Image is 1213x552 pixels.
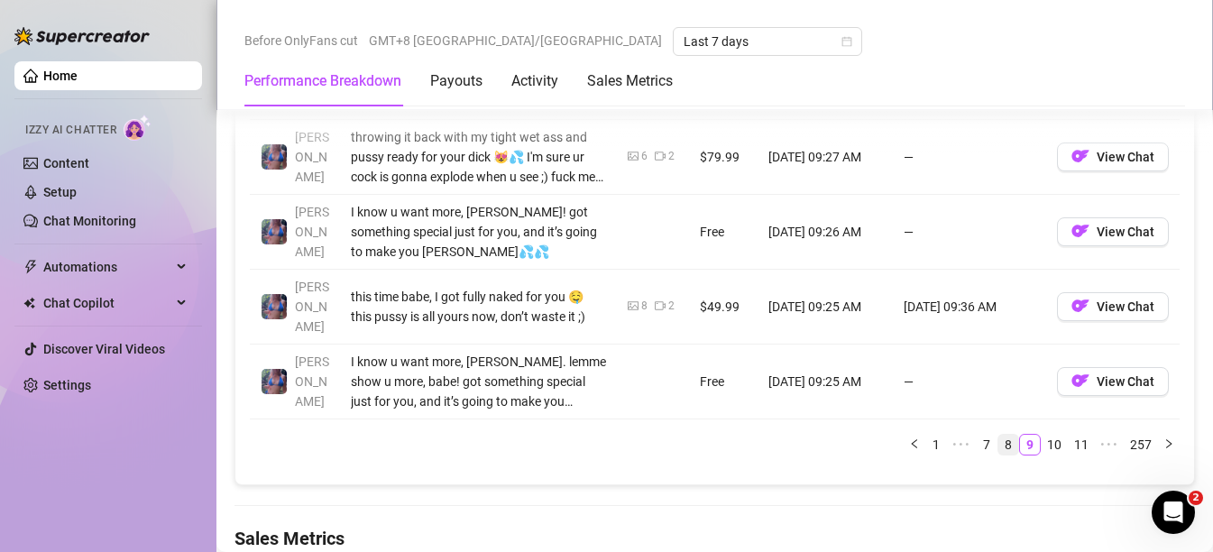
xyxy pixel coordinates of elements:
[1158,434,1180,455] button: right
[43,289,171,317] span: Chat Copilot
[977,435,997,455] a: 7
[1071,297,1089,315] img: OF
[1057,217,1169,246] button: OFView Chat
[244,70,401,92] div: Performance Breakdown
[43,69,78,83] a: Home
[628,151,639,161] span: picture
[1125,435,1157,455] a: 257
[295,354,329,409] span: [PERSON_NAME]
[1042,435,1067,455] a: 10
[23,260,38,274] span: thunderbolt
[684,28,851,55] span: Last 7 days
[1095,434,1124,455] span: •••
[1071,372,1089,390] img: OF
[351,127,606,187] div: throwing it back with my tight wet ass and pussy ready for your dick 😻💦 I'm sure ur cock is gonna...
[893,270,1046,345] td: [DATE] 09:36 AM
[628,300,639,311] span: picture
[351,352,606,411] div: I know u want more, [PERSON_NAME]. lemme show u more, babe! got something special just for you, a...
[1068,434,1095,455] li: 11
[841,36,852,47] span: calendar
[904,434,925,455] li: Previous Page
[1069,435,1094,455] a: 11
[43,378,91,392] a: Settings
[262,294,287,319] img: Jaylie
[262,219,287,244] img: Jaylie
[587,70,673,92] div: Sales Metrics
[43,185,77,199] a: Setup
[25,122,116,139] span: Izzy AI Chatter
[925,434,947,455] li: 1
[295,130,329,184] span: [PERSON_NAME]
[926,435,946,455] a: 1
[1163,438,1174,449] span: right
[893,195,1046,270] td: —
[43,342,165,356] a: Discover Viral Videos
[262,144,287,170] img: Jaylie
[758,270,893,345] td: [DATE] 09:25 AM
[893,345,1046,419] td: —
[1097,374,1154,389] span: View Chat
[1071,222,1089,240] img: OF
[1097,299,1154,314] span: View Chat
[234,526,1195,551] h4: Sales Metrics
[1057,292,1169,321] button: OFView Chat
[655,300,666,311] span: video-camera
[976,434,997,455] li: 7
[23,297,35,309] img: Chat Copilot
[998,435,1018,455] a: 8
[641,298,648,315] div: 8
[689,345,758,419] td: Free
[43,214,136,228] a: Chat Monitoring
[1057,143,1169,171] button: OFView Chat
[295,205,329,259] span: [PERSON_NAME]
[1019,434,1041,455] li: 9
[1097,150,1154,164] span: View Chat
[295,280,329,334] span: [PERSON_NAME]
[758,345,893,419] td: [DATE] 09:25 AM
[1158,434,1180,455] li: Next Page
[1124,434,1158,455] li: 257
[1152,491,1195,534] iframe: Intercom live chat
[668,148,675,165] div: 2
[1189,491,1203,505] span: 2
[244,27,358,54] span: Before OnlyFans cut
[689,195,758,270] td: Free
[1095,434,1124,455] li: Next 5 Pages
[351,287,606,327] div: this time babe, I got fully naked for you 🤤 this pussy is all yours now, don’t waste it ;)
[1057,378,1169,392] a: OFView Chat
[1057,153,1169,168] a: OFView Chat
[758,195,893,270] td: [DATE] 09:26 AM
[1057,367,1169,396] button: OFView Chat
[668,298,675,315] div: 2
[1097,225,1154,239] span: View Chat
[641,148,648,165] div: 6
[1057,303,1169,317] a: OFView Chat
[909,438,920,449] span: left
[947,434,976,455] span: •••
[1057,228,1169,243] a: OFView Chat
[1041,434,1068,455] li: 10
[262,369,287,394] img: Jaylie
[997,434,1019,455] li: 8
[689,270,758,345] td: $49.99
[43,253,171,281] span: Automations
[1071,147,1089,165] img: OF
[947,434,976,455] li: Previous 5 Pages
[351,202,606,262] div: I know u want more, [PERSON_NAME]! got something special just for you, and it’s going to make you...
[369,27,662,54] span: GMT+8 [GEOGRAPHIC_DATA]/[GEOGRAPHIC_DATA]
[430,70,482,92] div: Payouts
[1020,435,1040,455] a: 9
[43,156,89,170] a: Content
[655,151,666,161] span: video-camera
[124,115,152,141] img: AI Chatter
[893,120,1046,195] td: —
[758,120,893,195] td: [DATE] 09:27 AM
[904,434,925,455] button: left
[511,70,558,92] div: Activity
[14,27,150,45] img: logo-BBDzfeDw.svg
[689,120,758,195] td: $79.99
